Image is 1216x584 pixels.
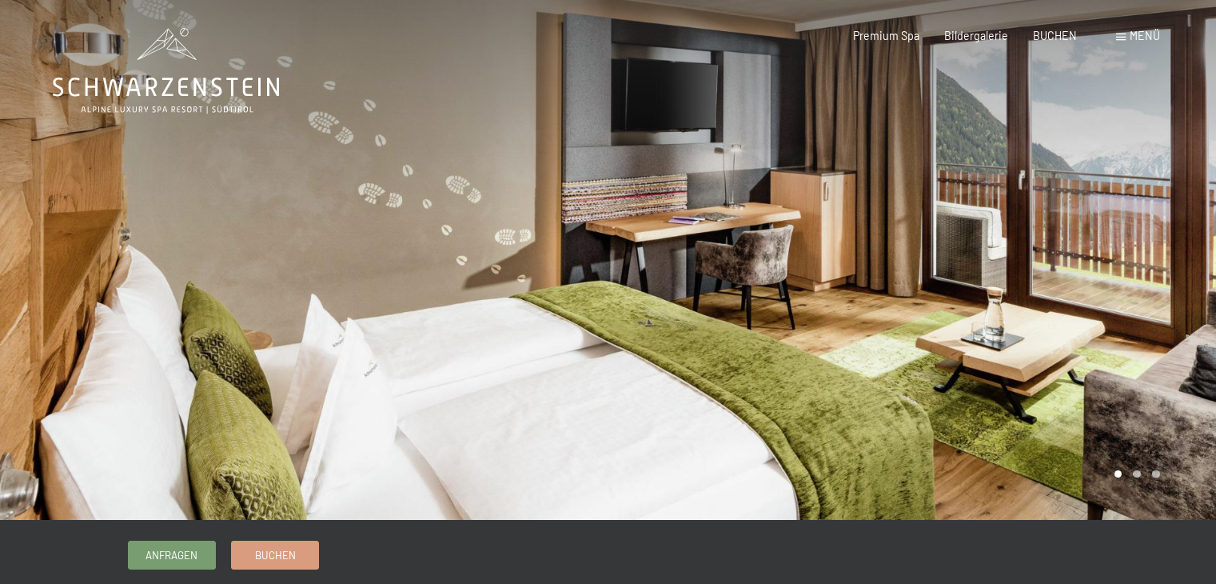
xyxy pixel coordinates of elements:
a: Anfragen [129,542,215,568]
a: Premium Spa [853,29,919,42]
a: Bildergalerie [944,29,1008,42]
span: Anfragen [146,548,197,562]
span: Buchen [255,548,296,562]
span: Menü [1130,29,1160,42]
a: Buchen [232,542,318,568]
a: BUCHEN [1033,29,1077,42]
